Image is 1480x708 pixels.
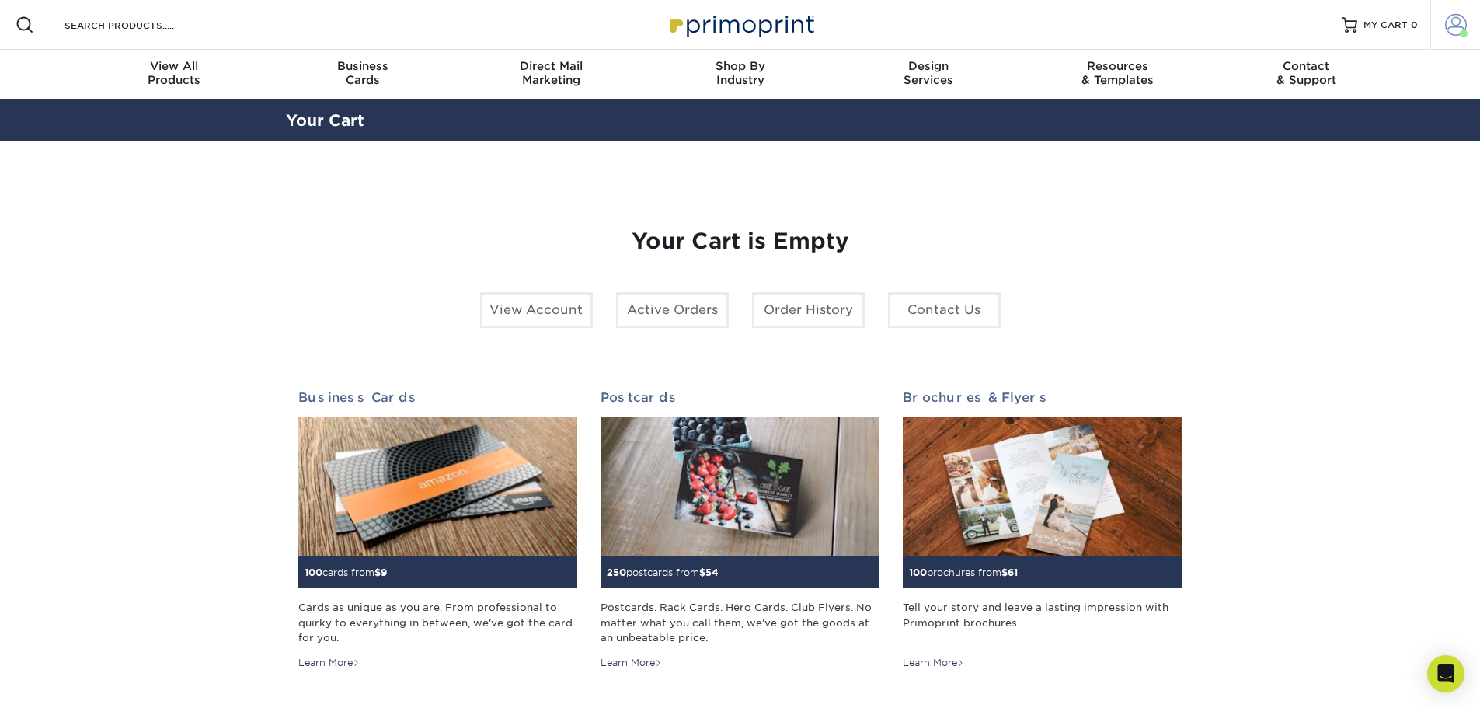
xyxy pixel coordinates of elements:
[909,567,1018,578] small: brochures from
[457,50,646,99] a: Direct MailMarketing
[1427,655,1464,692] div: Open Intercom Messenger
[909,567,927,578] span: 100
[646,59,834,87] div: Industry
[1411,19,1418,30] span: 0
[1023,50,1212,99] a: Resources& Templates
[601,417,879,557] img: Postcards
[834,59,1023,87] div: Services
[298,228,1182,255] h1: Your Cart is Empty
[457,59,646,73] span: Direct Mail
[1363,19,1408,32] span: MY CART
[80,50,269,99] a: View AllProducts
[80,59,269,73] span: View All
[888,292,1001,328] a: Contact Us
[646,59,834,73] span: Shop By
[601,390,879,405] h2: Postcards
[63,16,214,34] input: SEARCH PRODUCTS.....
[699,567,705,578] span: $
[268,59,457,87] div: Cards
[480,292,593,328] a: View Account
[601,390,879,670] a: Postcards 250postcards from$54 Postcards. Rack Cards. Hero Cards. Club Flyers. No matter what you...
[298,390,577,405] h2: Business Cards
[903,390,1182,670] a: Brochures & Flyers 100brochures from$61 Tell your story and leave a lasting impression with Primo...
[298,390,577,670] a: Business Cards 100cards from$9 Cards as unique as you are. From professional to quirky to everyth...
[646,50,834,99] a: Shop ByIndustry
[616,292,729,328] a: Active Orders
[305,567,322,578] span: 100
[1023,59,1212,73] span: Resources
[305,567,387,578] small: cards from
[601,656,662,670] div: Learn More
[903,390,1182,405] h2: Brochures & Flyers
[607,567,626,578] span: 250
[834,59,1023,73] span: Design
[457,59,646,87] div: Marketing
[374,567,381,578] span: $
[705,567,719,578] span: 54
[1001,567,1008,578] span: $
[607,567,719,578] small: postcards from
[381,567,387,578] span: 9
[1212,59,1401,87] div: & Support
[1212,59,1401,73] span: Contact
[286,111,364,130] a: Your Cart
[752,292,865,328] a: Order History
[1212,50,1401,99] a: Contact& Support
[663,8,818,41] img: Primoprint
[298,417,577,557] img: Business Cards
[601,600,879,645] div: Postcards. Rack Cards. Hero Cards. Club Flyers. No matter what you call them, we've got the goods...
[834,50,1023,99] a: DesignServices
[1008,567,1018,578] span: 61
[268,59,457,73] span: Business
[903,600,1182,645] div: Tell your story and leave a lasting impression with Primoprint brochures.
[298,600,577,645] div: Cards as unique as you are. From professional to quirky to everything in between, we've got the c...
[268,50,457,99] a: BusinessCards
[903,417,1182,557] img: Brochures & Flyers
[1023,59,1212,87] div: & Templates
[903,656,964,670] div: Learn More
[80,59,269,87] div: Products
